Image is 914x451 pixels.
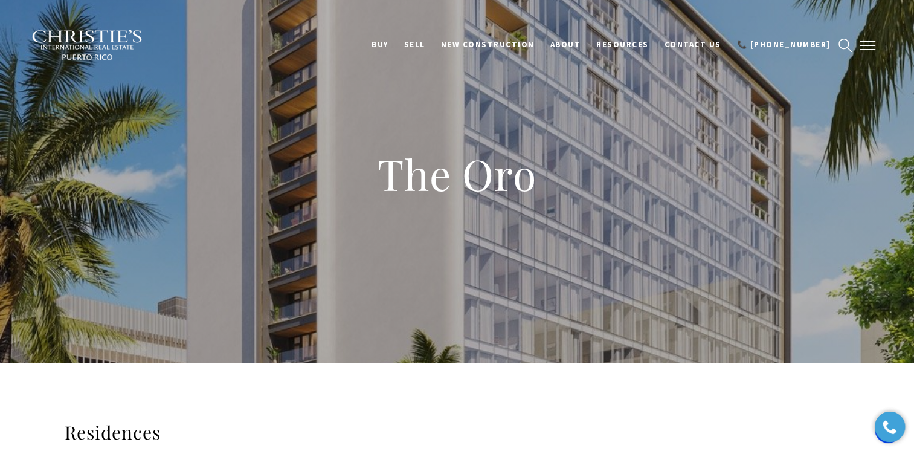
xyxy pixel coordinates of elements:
[433,33,542,56] a: New Construction
[31,30,144,61] img: Christie's International Real Estate black text logo
[852,28,883,63] button: button
[396,33,433,56] a: SELL
[588,33,657,56] a: Resources
[838,39,852,52] a: search
[216,148,699,201] h1: The Oro
[542,33,589,56] a: About
[737,39,831,50] span: 📞 [PHONE_NUMBER]
[665,39,721,50] span: Contact Us
[441,39,535,50] span: New Construction
[729,33,838,56] a: call 9393373000
[364,33,396,56] a: BUY
[65,421,850,444] h3: Residences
